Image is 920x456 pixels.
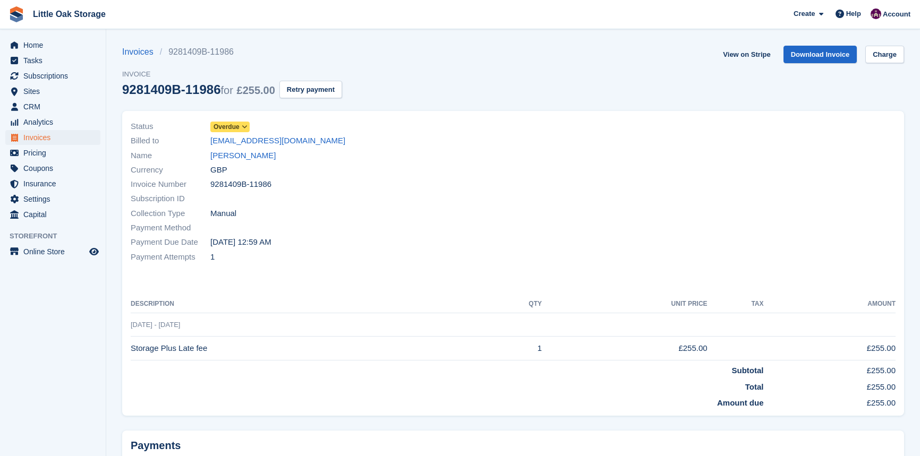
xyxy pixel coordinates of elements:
a: menu [5,38,100,53]
a: menu [5,53,100,68]
span: Coupons [23,161,87,176]
span: Capital [23,207,87,222]
nav: breadcrumbs [122,46,342,58]
span: 1 [210,251,215,263]
span: 9281409B-11986 [210,178,271,191]
a: menu [5,99,100,114]
span: Name [131,150,210,162]
span: £255.00 [237,84,275,96]
span: Payment Due Date [131,236,210,248]
div: 9281409B-11986 [122,82,275,97]
a: menu [5,161,100,176]
span: Manual [210,208,236,220]
span: Status [131,121,210,133]
a: Overdue [210,121,250,133]
strong: Subtotal [731,366,763,375]
a: menu [5,130,100,145]
a: Charge [865,46,904,63]
span: Sites [23,84,87,99]
span: Tasks [23,53,87,68]
img: stora-icon-8386f47178a22dfd0bd8f6a31ec36ba5ce8667c1dd55bd0f319d3a0aa187defe.svg [8,6,24,22]
span: CRM [23,99,87,114]
span: Invoice Number [131,178,210,191]
span: Overdue [214,122,240,132]
td: £255.00 [763,393,896,409]
span: for [221,84,233,96]
span: Home [23,38,87,53]
strong: Amount due [717,398,764,407]
a: [PERSON_NAME] [210,150,276,162]
th: Description [131,296,482,313]
a: menu [5,84,100,99]
a: View on Stripe [719,46,774,63]
span: Insurance [23,176,87,191]
td: £255.00 [763,377,896,393]
a: menu [5,115,100,130]
td: £255.00 [763,360,896,377]
td: 1 [482,337,542,360]
a: menu [5,145,100,160]
a: menu [5,176,100,191]
span: Analytics [23,115,87,130]
a: menu [5,244,100,259]
span: Subscriptions [23,68,87,83]
a: Little Oak Storage [29,5,110,23]
a: [EMAIL_ADDRESS][DOMAIN_NAME] [210,135,345,147]
th: QTY [482,296,542,313]
span: [DATE] - [DATE] [131,321,180,329]
span: Help [846,8,861,19]
td: £255.00 [763,337,896,360]
span: Account [883,9,910,20]
span: Billed to [131,135,210,147]
span: Create [794,8,815,19]
span: Payment Method [131,222,210,234]
a: Preview store [88,245,100,258]
a: menu [5,207,100,222]
strong: Total [745,382,764,391]
td: Storage Plus Late fee [131,337,482,360]
button: Retry payment [279,81,342,98]
a: menu [5,192,100,207]
span: GBP [210,164,227,176]
span: Currency [131,164,210,176]
th: Amount [763,296,896,313]
span: Subscription ID [131,193,210,205]
span: Settings [23,192,87,207]
span: Payment Attempts [131,251,210,263]
td: £255.00 [542,337,708,360]
span: Online Store [23,244,87,259]
a: Invoices [122,46,160,58]
span: Invoices [23,130,87,145]
a: menu [5,68,100,83]
span: Collection Type [131,208,210,220]
img: Morgen Aujla [871,8,881,19]
span: Invoice [122,69,342,80]
time: 2025-09-08 23:59:59 UTC [210,236,271,248]
span: Storefront [10,231,106,242]
h2: Payments [131,439,896,452]
a: Download Invoice [783,46,857,63]
th: Unit Price [542,296,708,313]
th: Tax [708,296,764,313]
span: Pricing [23,145,87,160]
